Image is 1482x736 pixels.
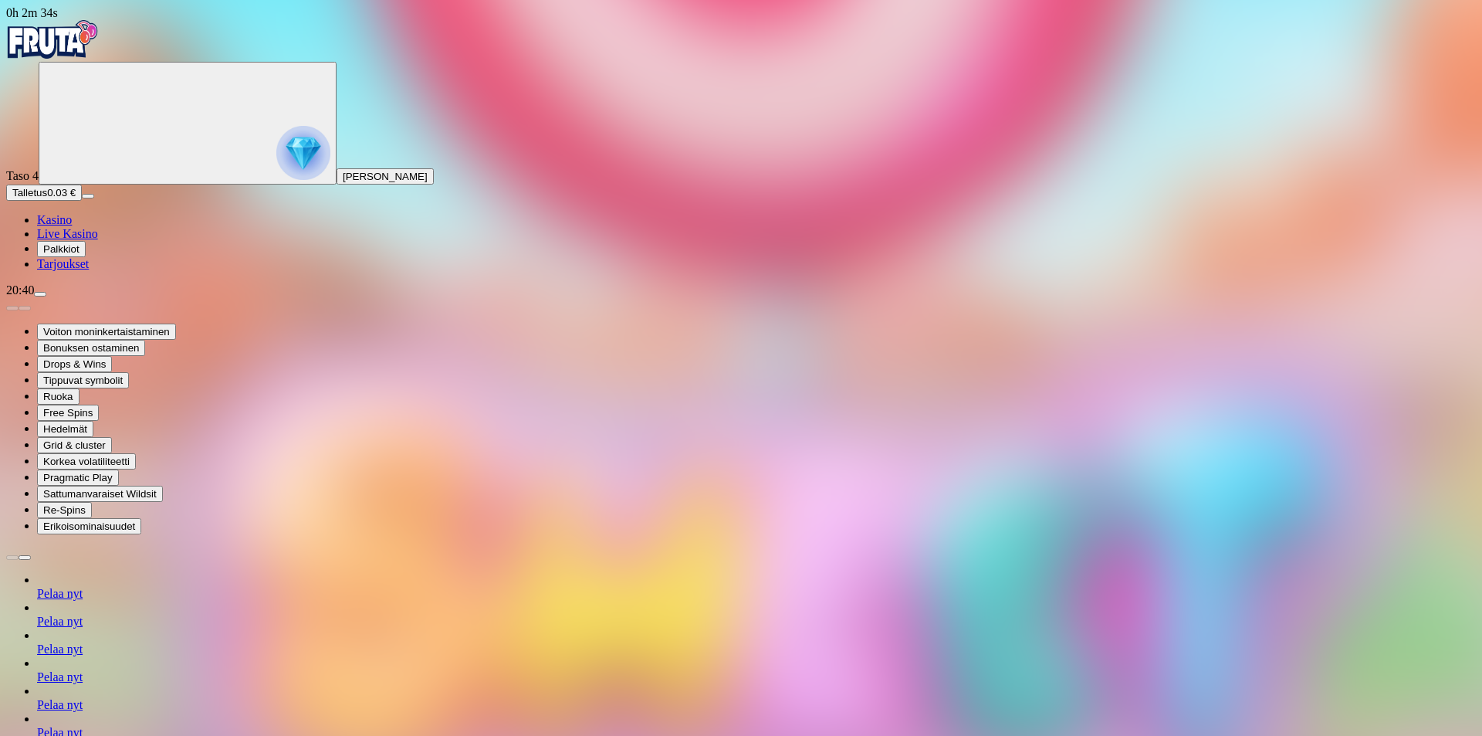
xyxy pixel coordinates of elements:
span: Voiton moninkertaistaminen [43,326,170,337]
img: Fruta [6,20,99,59]
button: Drops & Wins [37,356,112,372]
button: Erikoisominaisuudet [37,518,141,534]
button: Re-Spins [37,502,92,518]
button: menu [34,292,46,297]
span: Bonuksen ostaminen [43,342,139,354]
button: Pragmatic Play [37,470,119,486]
span: Talletus [12,187,47,198]
button: Hedelmät [37,421,93,437]
span: Pragmatic Play [43,472,113,483]
button: prev slide [6,555,19,560]
span: Taso 4 [6,169,39,182]
a: Kasino [37,213,72,226]
button: menu [82,194,94,198]
span: Hedelmät [43,423,87,435]
span: Free Spins [43,407,93,419]
a: Pelaa nyt [37,615,83,628]
span: 0.03 € [47,187,76,198]
span: Drops & Wins [43,358,106,370]
span: Sattumanvaraiset Wildsit [43,488,157,500]
span: Erikoisominaisuudet [43,521,135,532]
span: Grid & cluster [43,439,106,451]
button: Ruoka [37,388,80,405]
button: Voiton moninkertaistaminen [37,324,176,340]
a: Pelaa nyt [37,698,83,711]
span: Ruoka [43,391,73,402]
button: prev slide [6,306,19,310]
button: Tippuvat symbolit [37,372,129,388]
span: 20:40 [6,283,34,297]
img: reward progress [276,126,330,180]
span: Tippuvat symbolit [43,375,123,386]
a: Fruta [6,48,99,61]
span: Re-Spins [43,504,86,516]
span: [PERSON_NAME] [343,171,428,182]
button: next slide [19,306,31,310]
span: Korkea volatiliteetti [43,456,130,467]
a: Pelaa nyt [37,643,83,656]
button: [PERSON_NAME] [337,168,434,185]
span: Palkkiot [43,243,80,255]
nav: Primary [6,20,1476,271]
button: Free Spins [37,405,99,421]
a: Live Kasino [37,227,98,240]
button: Sattumanvaraiset Wildsit [37,486,163,502]
a: Pelaa nyt [37,670,83,683]
a: Tarjoukset [37,257,89,270]
button: Bonuksen ostaminen [37,340,145,356]
a: Pelaa nyt [37,587,83,600]
button: next slide [19,555,31,560]
button: Talletusplus icon0.03 € [6,185,82,201]
button: Palkkiot [37,241,86,257]
button: Korkea volatiliteetti [37,453,136,470]
span: user session time [6,6,58,19]
button: Grid & cluster [37,437,112,453]
button: reward progress [39,62,337,185]
nav: Main menu [6,213,1476,271]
